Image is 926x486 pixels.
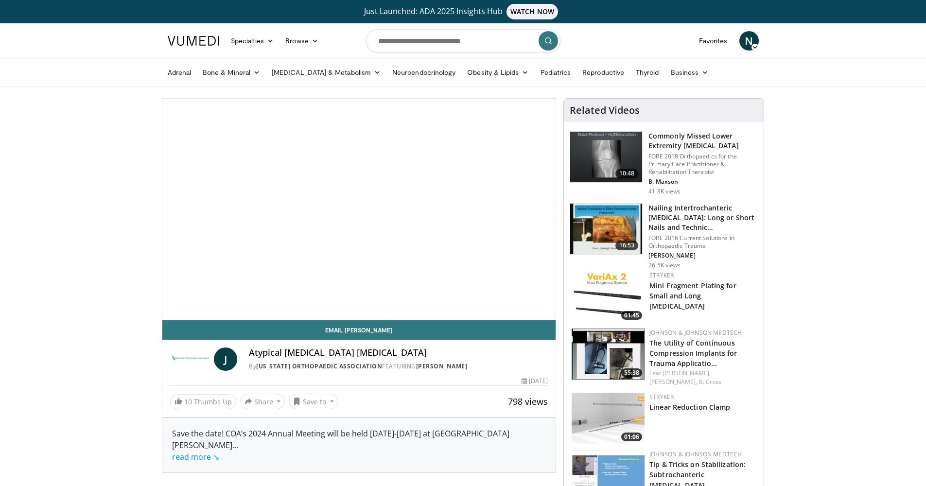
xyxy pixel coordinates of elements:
[162,63,197,82] a: Adrenal
[572,393,645,444] a: 01:06
[197,63,266,82] a: Bone & Mineral
[172,440,238,462] span: ...
[649,338,737,368] a: The Utility of Continuous Compression Implants for Trauma Applicatio…
[649,329,742,337] a: Johnson & Johnson MedTech
[289,394,338,409] button: Save to
[570,131,758,195] a: 10:48 Commonly Missed Lower Extremity [MEDICAL_DATA] FORE 2018 Orthopaedics for the Primary Care ...
[621,368,642,377] span: 55:38
[649,369,756,386] div: Feat.
[648,234,758,250] p: FORE 2016 Current Solutions in Orthopaedic Trauma
[693,31,734,51] a: Favorites
[386,63,461,82] a: Neuroendocrinology
[572,271,645,322] a: 01:45
[570,204,642,254] img: 3d67d1bf-bbcf-4214-a5ee-979f525a16cd.150x105_q85_crop-smart_upscale.jpg
[570,203,758,269] a: 16:53 Nailing Intertrochanteric [MEDICAL_DATA]: Long or Short Nails and Technic… FORE 2016 Curren...
[249,362,548,371] div: By FEATURING
[461,63,534,82] a: Obesity & Lipids
[522,377,548,385] div: [DATE]
[630,63,665,82] a: Thyroid
[572,271,645,322] img: b37175e7-6a0c-4ed3-b9ce-2cebafe6c791.150x105_q85_crop-smart_upscale.jpg
[416,362,468,370] a: [PERSON_NAME]
[739,31,759,51] a: N
[168,36,219,46] img: VuMedi Logo
[577,63,630,82] a: Reproductive
[648,252,758,260] p: [PERSON_NAME]
[184,397,192,406] span: 10
[508,396,548,407] span: 798 views
[570,104,640,116] h4: Related Videos
[572,329,645,380] img: 05424410-063a-466e-aef3-b135df8d3cb3.150x105_q85_crop-smart_upscale.jpg
[214,347,237,371] a: J
[648,131,758,151] h3: Commonly Missed Lower Extremity [MEDICAL_DATA]
[572,329,645,380] a: 55:38
[648,178,758,186] p: B. Maxson
[225,31,280,51] a: Specialties
[649,393,674,401] a: Stryker
[621,433,642,441] span: 01:06
[240,394,285,409] button: Share
[172,451,219,462] a: read more ↘
[648,188,681,195] p: 41.8K views
[162,320,556,340] a: Email [PERSON_NAME]
[648,203,758,232] h3: Nailing Intertrochanteric [MEDICAL_DATA]: Long or Short Nails and Technic…
[649,378,697,386] a: [PERSON_NAME],
[649,271,674,279] a: Stryker
[615,169,639,178] span: 10:48
[366,29,560,52] input: Search topics, interventions
[648,261,681,269] p: 26.5K views
[256,362,382,370] a: [US_STATE] Orthopaedic Association
[249,347,548,358] h4: Atypical [MEDICAL_DATA] [MEDICAL_DATA]
[699,378,722,386] a: B. Cross
[649,281,736,311] a: Mini Fragment Plating for Small and Long [MEDICAL_DATA]
[570,132,642,182] img: 4aa379b6-386c-4fb5-93ee-de5617843a87.150x105_q85_crop-smart_upscale.jpg
[172,428,546,463] div: Save the date! COA’s 2024 Annual Meeting will be held [DATE]-[DATE] at [GEOGRAPHIC_DATA][PERSON_N...
[266,63,386,82] a: [MEDICAL_DATA] & Metabolism
[615,241,639,250] span: 16:53
[535,63,577,82] a: Pediatrics
[649,402,730,412] a: Linear Reduction Clamp
[649,450,742,458] a: Johnson & Johnson MedTech
[572,393,645,444] img: 76b63d3c-fee4-45c8-83d0-53fa4409adde.150x105_q85_crop-smart_upscale.jpg
[621,311,642,320] span: 01:45
[162,99,556,320] video-js: Video Player
[169,4,757,19] a: Just Launched: ADA 2025 Insights HubWATCH NOW
[665,63,715,82] a: Business
[170,394,236,409] a: 10 Thumbs Up
[648,153,758,176] p: FORE 2018 Orthopaedics for the Primary Care Practitioner & Rehabilitation Therapist
[280,31,324,51] a: Browse
[507,4,558,19] span: WATCH NOW
[663,369,711,377] a: [PERSON_NAME],
[170,347,210,371] img: California Orthopaedic Association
